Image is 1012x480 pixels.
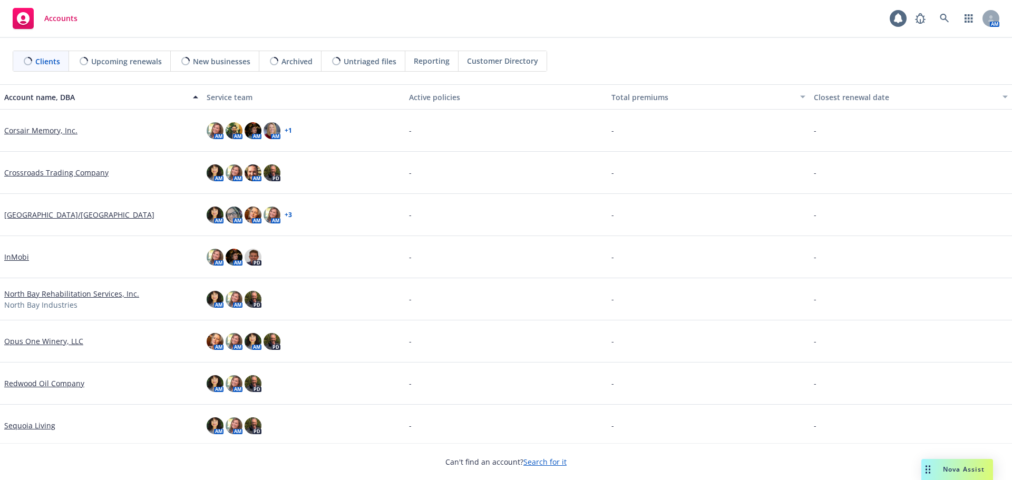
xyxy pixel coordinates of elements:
span: - [814,125,816,136]
span: - [409,251,412,262]
span: - [611,293,614,305]
span: North Bay Industries [4,299,77,310]
span: - [409,209,412,220]
img: photo [226,164,242,181]
div: Drag to move [921,459,935,480]
img: photo [245,122,261,139]
img: photo [264,122,280,139]
a: Switch app [958,8,979,29]
img: photo [207,375,223,392]
div: Active policies [409,92,603,103]
img: photo [207,207,223,223]
span: - [814,378,816,389]
span: - [611,125,614,136]
span: - [814,209,816,220]
img: photo [226,375,242,392]
img: photo [245,375,261,392]
img: photo [245,164,261,181]
img: photo [245,333,261,350]
span: - [409,336,412,347]
div: Total premiums [611,92,794,103]
span: - [409,167,412,178]
button: Active policies [405,84,607,110]
a: North Bay Rehabilitation Services, Inc. [4,288,139,299]
img: photo [207,291,223,308]
img: photo [226,122,242,139]
a: Crossroads Trading Company [4,167,109,178]
span: Archived [281,56,313,67]
span: - [611,420,614,431]
span: Can't find an account? [445,456,567,467]
img: photo [207,333,223,350]
span: Nova Assist [943,465,985,474]
a: Search [934,8,955,29]
span: - [409,420,412,431]
img: photo [264,164,280,181]
span: Clients [35,56,60,67]
span: Customer Directory [467,55,538,66]
span: - [611,336,614,347]
span: - [409,378,412,389]
span: Untriaged files [344,56,396,67]
a: [GEOGRAPHIC_DATA]/[GEOGRAPHIC_DATA] [4,209,154,220]
a: Corsair Memory, Inc. [4,125,77,136]
img: photo [207,417,223,434]
div: Service team [207,92,401,103]
a: Redwood Oil Company [4,378,84,389]
img: photo [207,249,223,266]
span: - [611,209,614,220]
img: photo [226,417,242,434]
a: + 3 [285,212,292,218]
span: - [814,336,816,347]
span: - [409,293,412,305]
img: photo [226,207,242,223]
a: Accounts [8,4,82,33]
span: - [814,251,816,262]
img: photo [245,249,261,266]
a: InMobi [4,251,29,262]
img: photo [245,417,261,434]
span: New businesses [193,56,250,67]
button: Nova Assist [921,459,993,480]
img: photo [245,207,261,223]
a: Report a Bug [910,8,931,29]
span: - [611,378,614,389]
img: photo [264,207,280,223]
img: photo [226,291,242,308]
img: photo [226,333,242,350]
a: + 1 [285,128,292,134]
a: Sequoia Living [4,420,55,431]
span: - [611,167,614,178]
span: - [814,420,816,431]
button: Closest renewal date [810,84,1012,110]
span: Accounts [44,14,77,23]
div: Closest renewal date [814,92,996,103]
span: - [814,167,816,178]
span: - [814,293,816,305]
img: photo [207,164,223,181]
img: photo [207,122,223,139]
img: photo [264,333,280,350]
button: Service team [202,84,405,110]
span: Upcoming renewals [91,56,162,67]
img: photo [245,291,261,308]
button: Total premiums [607,84,810,110]
span: - [409,125,412,136]
a: Opus One Winery, LLC [4,336,83,347]
img: photo [226,249,242,266]
a: Search for it [523,457,567,467]
span: - [611,251,614,262]
div: Account name, DBA [4,92,187,103]
span: Reporting [414,55,450,66]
